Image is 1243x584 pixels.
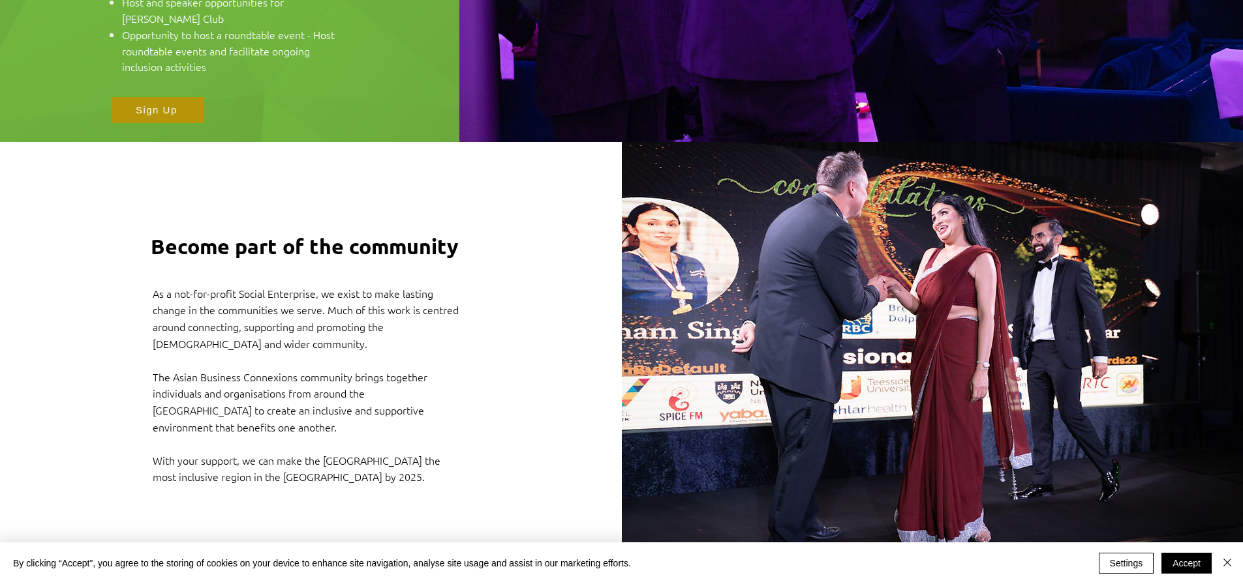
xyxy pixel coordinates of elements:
button: Close [1220,553,1235,574]
span: The Asian Business Connexions community brings together individuals and organisations from around... [153,370,427,434]
span: As a not-for-profit Social Enterprise, we exist to make lasting change in the communities we serv... [153,286,459,351]
span: Opportunity to host a roundtable event - Host roundtable events and facilitate ongoing inclusion ... [122,27,335,74]
a: Sign Up [112,97,204,123]
span: With your support, we can make the [GEOGRAPHIC_DATA] the most inclusive region in the [GEOGRAPHIC... [153,453,440,484]
span: By clicking “Accept”, you agree to the storing of cookies on your device to enhance site navigati... [13,557,631,569]
button: Accept [1161,553,1212,574]
span: Sign Up [136,104,177,115]
span: Become part of the community [151,233,458,259]
button: Settings [1099,553,1154,574]
img: Close [1220,555,1235,570]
